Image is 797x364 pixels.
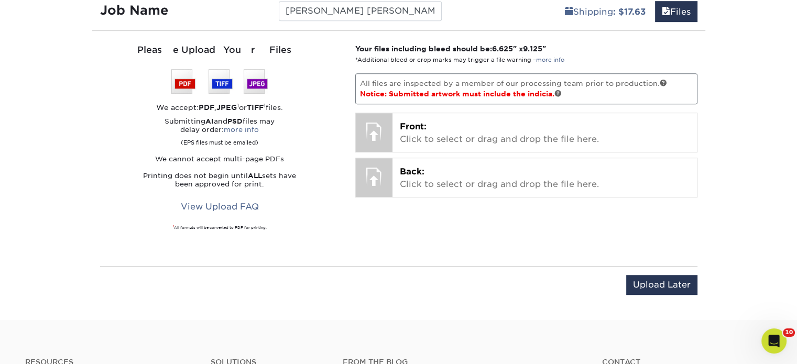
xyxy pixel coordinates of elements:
[613,7,646,17] b: : $17.63
[174,197,266,217] a: View Upload FAQ
[171,69,268,94] img: We accept: PSD, TIFF, or JPEG (JPG)
[400,120,690,146] p: Click to select or drag and drop the file here.
[492,45,513,53] span: 6.625
[173,225,174,228] sup: 1
[227,117,243,125] strong: PSD
[100,117,340,147] p: Submitting and files may delay order:
[761,328,787,354] iframe: Intercom live chat
[536,57,564,63] a: more info
[655,1,697,22] a: Files
[400,166,690,191] p: Click to select or drag and drop the file here.
[662,7,670,17] span: files
[100,3,168,18] strong: Job Name
[100,102,340,113] div: We accept: , or files.
[355,57,564,63] small: *Additional bleed or crop marks may trigger a file warning –
[224,126,259,134] a: more info
[216,103,237,112] strong: JPEG
[523,45,542,53] span: 9.125
[100,172,340,189] p: Printing does not begin until sets have been approved for print.
[279,1,442,21] input: Enter a job name
[248,172,262,180] strong: ALL
[100,43,340,57] div: Please Upload Your Files
[783,328,795,337] span: 10
[100,225,340,230] div: All formats will be converted to PDF for printing.
[360,90,562,98] span: Notice: Submitted artwork must include the indicia.
[199,103,214,112] strong: PDF
[237,102,239,108] sup: 1
[400,122,427,131] span: Front:
[400,167,424,177] span: Back:
[100,155,340,163] p: We cannot accept multi-page PDFs
[626,275,697,295] input: Upload Later
[264,102,266,108] sup: 1
[565,7,573,17] span: shipping
[247,103,264,112] strong: TIFF
[558,1,652,22] a: Shipping: $17.63
[181,134,258,147] small: (EPS files must be emailed)
[205,117,214,125] strong: AI
[355,45,546,53] strong: Your files including bleed should be: " x "
[355,73,697,104] p: All files are inspected by a member of our processing team prior to production.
